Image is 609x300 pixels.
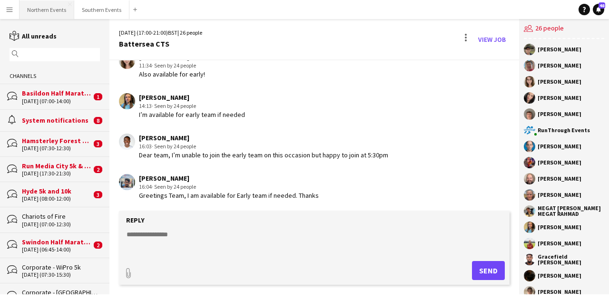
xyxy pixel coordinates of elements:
label: Reply [126,216,145,224]
span: 1 [94,93,102,100]
div: RunThrough Events [538,127,590,133]
div: Greetings Team, I am available for Early team if needed. Thanks [139,191,319,200]
div: [PERSON_NAME] [139,93,245,102]
div: [PERSON_NAME] [538,160,581,165]
div: Run Media City 5k & 10k [22,162,91,170]
div: [DATE] (07:00-12:30) [22,221,100,228]
span: · Seen by 24 people [152,143,196,150]
div: [PERSON_NAME] [538,79,581,85]
div: [PERSON_NAME] [538,47,581,52]
div: [PERSON_NAME] [538,289,581,295]
span: 3 [94,191,102,198]
div: Hyde 5k and 10k [22,187,91,195]
div: 26 people [524,19,604,39]
div: [PERSON_NAME] [538,95,581,101]
div: [DATE] (06:45-14:00) [22,246,91,253]
div: [DATE] (07:30-12:30) [22,145,91,152]
div: 16:04 [139,183,319,191]
div: Corporate - WiPro 5k [22,263,100,271]
div: Basildon Half Marathon & Juniors [22,89,91,97]
div: [DATE] (17:30-21:30) [22,170,91,177]
div: [DATE] (07:00-14:00) [22,98,91,105]
div: 16:03 [139,142,388,151]
button: Send [472,261,505,280]
div: 11:34 [139,61,205,70]
a: All unreads [10,32,57,40]
span: · Seen by 24 people [152,62,196,69]
div: [PERSON_NAME] [538,63,581,68]
span: · Seen by 24 people [152,183,196,190]
div: Swindon Half Marathon [22,238,91,246]
div: 14:13 [139,102,245,110]
span: 8 [94,117,102,124]
div: [PERSON_NAME] [538,176,581,182]
span: 48 [599,2,605,9]
div: [PERSON_NAME] [139,134,388,142]
div: Dear team, I’m unable to join the early team on this occasion but happy to join at 5:30pm [139,151,388,159]
div: System notifications [22,116,91,125]
div: Corporate - [GEOGRAPHIC_DATA] Global 5k [22,288,100,297]
div: Also available for early! [139,70,205,78]
div: Chariots of Fire [22,212,100,221]
div: [DATE] (17:00-21:00) | 26 people [119,29,202,37]
span: 3 [94,140,102,147]
span: BST [168,29,177,36]
span: 2 [94,242,102,249]
span: · Seen by 24 people [152,102,196,109]
div: Gracefield [PERSON_NAME] [538,254,604,265]
a: View Job [474,32,510,47]
div: Battersea CTS [119,39,202,48]
div: [DATE] (07:30-15:30) [22,271,100,278]
button: Northern Events [20,0,74,19]
div: [PERSON_NAME] [538,192,581,198]
div: I’m available for early team if needed [139,110,245,119]
div: [PERSON_NAME] [538,273,581,279]
div: [PERSON_NAME] [538,144,581,149]
span: 2 [94,166,102,173]
a: 48 [593,4,604,15]
div: [PERSON_NAME] [538,111,581,117]
div: Hamsterley Forest 10k & Half Marathon [22,136,91,145]
button: Southern Events [74,0,129,19]
div: [DATE] (08:00-12:00) [22,195,91,202]
div: [PERSON_NAME] [139,174,319,183]
div: [PERSON_NAME] [538,241,581,246]
div: [PERSON_NAME] [538,224,581,230]
div: MEGAT [PERSON_NAME] MEGAT RAHMAD [538,205,604,217]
